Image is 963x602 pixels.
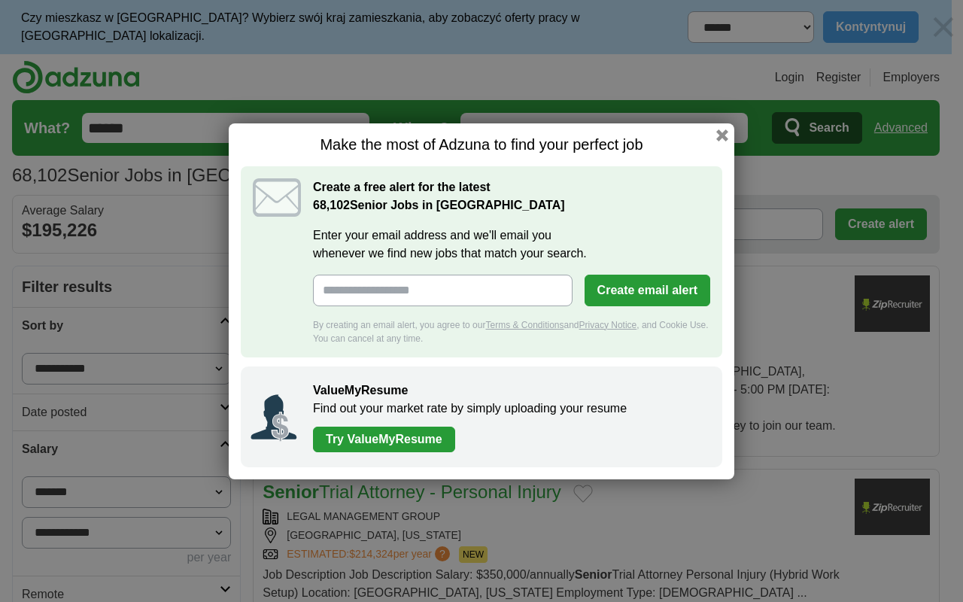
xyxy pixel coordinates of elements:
span: 68,102 [313,196,350,214]
a: Try ValueMyResume [313,427,455,452]
h2: Create a free alert for the latest [313,178,710,214]
label: Enter your email address and we'll email you whenever we find new jobs that match your search. [313,227,710,263]
strong: Senior Jobs in [GEOGRAPHIC_DATA] [313,199,565,211]
img: icon_email.svg [253,178,301,217]
a: Privacy Notice [579,320,637,330]
div: By creating an email alert, you agree to our and , and Cookie Use. You can cancel at any time. [313,318,710,345]
h2: ValueMyResume [313,382,707,400]
a: Terms & Conditions [485,320,564,330]
p: Find out your market rate by simply uploading your resume [313,400,707,418]
h1: Make the most of Adzuna to find your perfect job [241,135,722,154]
button: Create email alert [585,275,710,306]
